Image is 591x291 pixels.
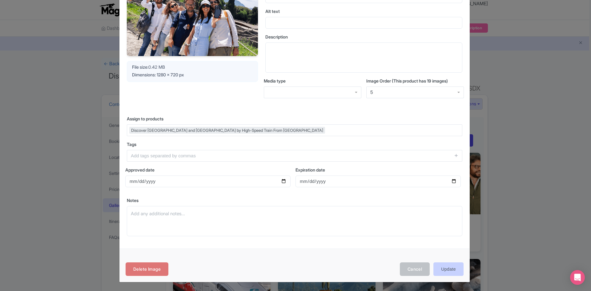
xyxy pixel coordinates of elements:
span: Notes [127,198,139,203]
div: Open Intercom Messenger [570,270,585,285]
span: Media type [264,78,286,83]
span: Approved date [125,167,155,172]
span: Description [265,34,288,39]
input: Update [433,262,464,276]
span: Dimensions: 1280 x 720 px [132,72,184,77]
input: Add tags separated by commas [127,150,462,162]
button: Cancel [400,262,430,276]
span: Tags [127,142,136,147]
span: Expiration date [295,167,325,172]
a: Delete Image [126,262,168,276]
div: 5 [370,90,373,95]
div: Discover [GEOGRAPHIC_DATA] and [GEOGRAPHIC_DATA] by High-Speed Train From [GEOGRAPHIC_DATA] [129,127,325,134]
span: File size: [132,64,148,70]
span: Image Order (This product has 19 images) [366,78,448,83]
div: 0.42 MB [132,64,253,70]
span: Assign to products [127,116,163,121]
span: Alt text [265,9,280,14]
